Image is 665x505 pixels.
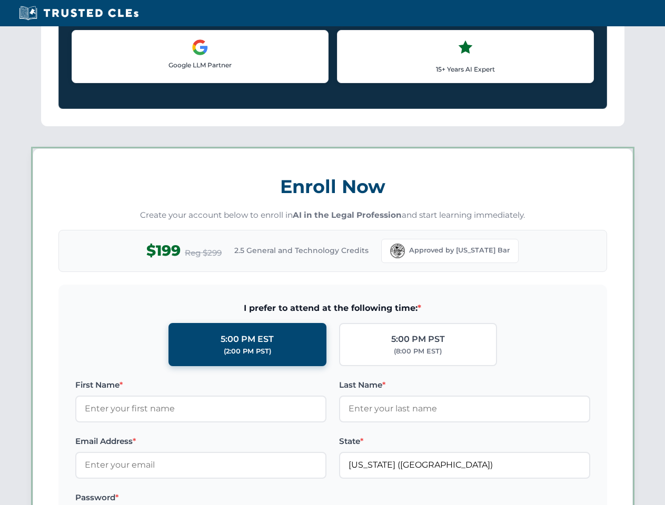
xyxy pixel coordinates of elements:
span: $199 [146,239,181,262]
h3: Enroll Now [58,170,607,203]
div: 5:00 PM EST [221,332,274,346]
img: Florida Bar [390,244,405,258]
input: Enter your first name [75,396,326,422]
input: Enter your last name [339,396,590,422]
input: Florida (FL) [339,452,590,478]
input: Enter your email [75,452,326,478]
div: (8:00 PM EST) [394,346,442,357]
img: Trusted CLEs [16,5,142,21]
p: 15+ Years AI Expert [346,64,585,74]
div: 5:00 PM PST [391,332,445,346]
label: Email Address [75,435,326,448]
p: Create your account below to enroll in and start learning immediately. [58,209,607,221]
span: Reg $299 [185,247,222,259]
label: Last Name [339,379,590,391]
div: (2:00 PM PST) [224,346,271,357]
label: First Name [75,379,326,391]
span: I prefer to attend at the following time: [75,301,590,315]
label: Password [75,491,326,504]
strong: AI in the Legal Profession [293,210,402,220]
label: State [339,435,590,448]
span: Approved by [US_STATE] Bar [409,245,510,256]
img: Google [192,39,209,56]
p: Google LLM Partner [81,60,320,70]
span: 2.5 General and Technology Credits [234,245,369,256]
